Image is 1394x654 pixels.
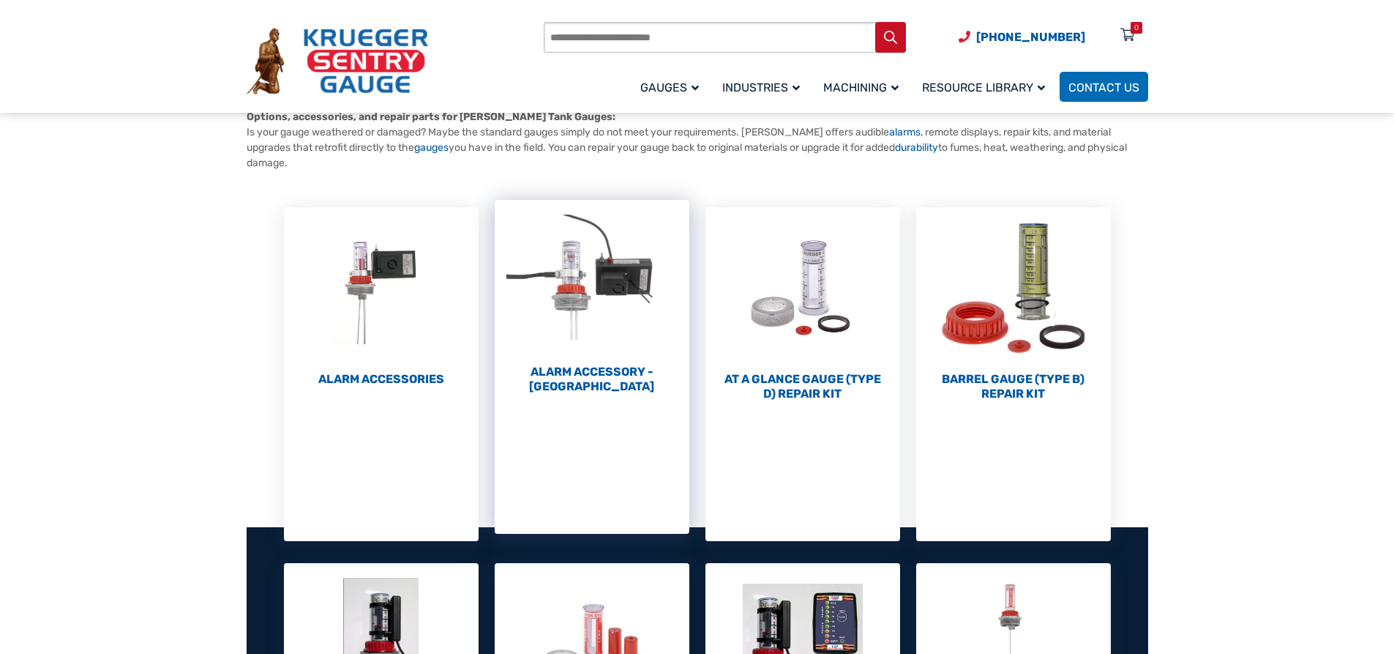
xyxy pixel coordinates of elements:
a: durability [895,141,938,154]
h2: Alarm Accessories [284,372,479,387]
a: Visit product category Alarm Accessories [284,207,479,387]
a: gauges [414,141,449,154]
h2: Alarm Accessory - [GEOGRAPHIC_DATA] [495,365,689,394]
span: Industries [722,81,800,94]
p: Is your gauge weathered or damaged? Maybe the standard gauges simply do not meet your requirement... [247,109,1148,171]
strong: Options, accessories, and repair parts for [PERSON_NAME] Tank Gauges: [247,111,615,123]
a: Visit product category Barrel Gauge (Type B) Repair Kit [916,207,1111,401]
span: [PHONE_NUMBER] [976,30,1085,44]
img: At a Glance Gauge (Type D) Repair Kit [705,207,900,368]
span: Contact Us [1068,81,1139,94]
img: Alarm Accessories [284,207,479,368]
a: Contact Us [1060,72,1148,102]
img: Alarm Accessory - DC [495,200,689,361]
a: Visit product category At a Glance Gauge (Type D) Repair Kit [705,207,900,401]
span: Gauges [640,81,699,94]
a: alarms [889,126,921,138]
h2: At a Glance Gauge (Type D) Repair Kit [705,372,900,401]
a: Machining [814,70,913,104]
a: Industries [713,70,814,104]
img: Barrel Gauge (Type B) Repair Kit [916,207,1111,368]
a: Phone Number (920) 434-8860 [959,28,1085,46]
span: Machining [823,81,899,94]
div: 0 [1134,22,1139,34]
a: Visit product category Alarm Accessory - DC [495,200,689,394]
a: Resource Library [913,70,1060,104]
h2: Barrel Gauge (Type B) Repair Kit [916,372,1111,401]
span: Resource Library [922,81,1045,94]
a: Gauges [632,70,713,104]
img: Krueger Sentry Gauge [247,28,428,95]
